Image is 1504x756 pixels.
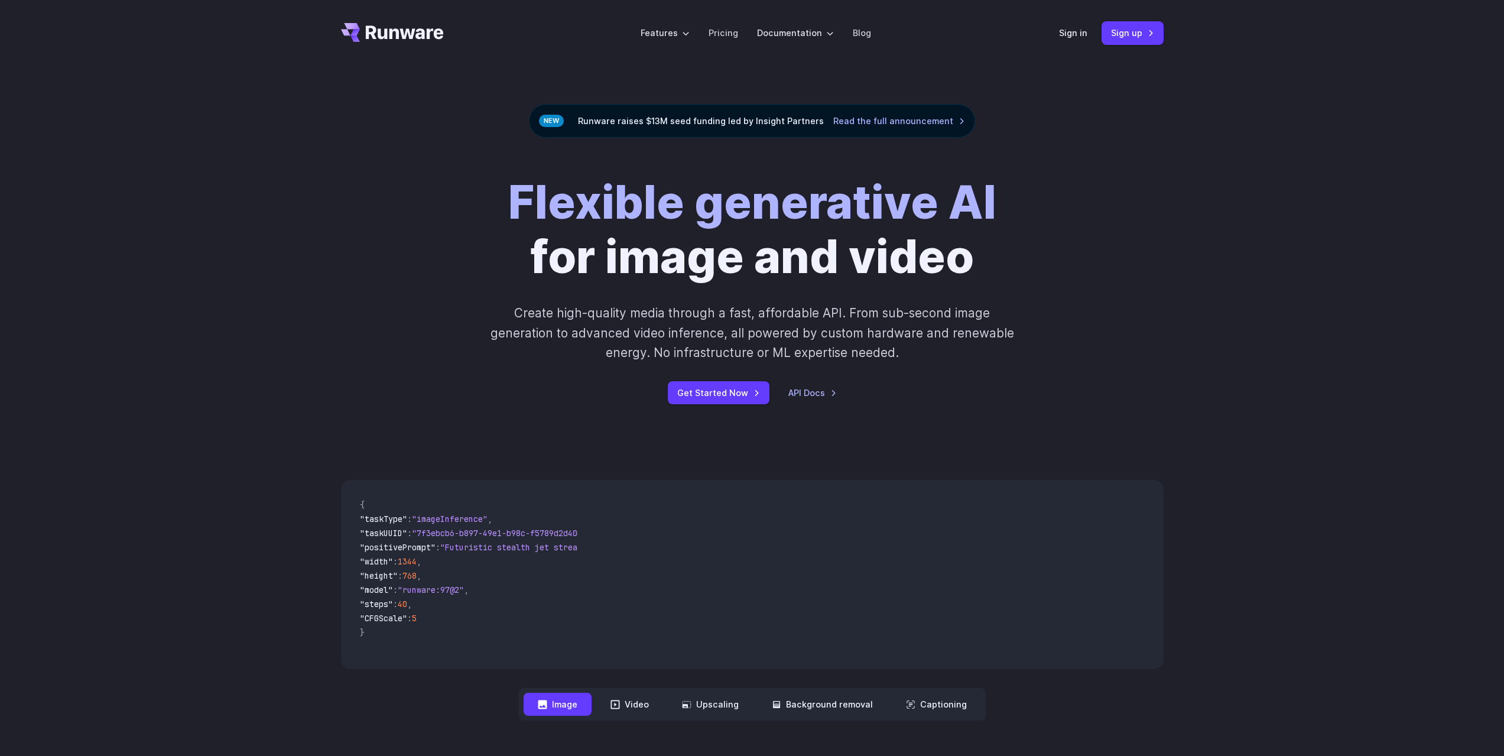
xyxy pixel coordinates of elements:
[464,585,469,595] span: ,
[407,599,412,609] span: ,
[417,556,421,567] span: ,
[360,613,407,624] span: "CFGScale"
[360,627,365,638] span: }
[393,585,398,595] span: :
[360,514,407,524] span: "taskType"
[641,26,690,40] label: Features
[407,528,412,538] span: :
[1102,21,1164,44] a: Sign up
[1059,26,1087,40] a: Sign in
[360,542,436,553] span: "positivePrompt"
[788,386,837,400] a: API Docs
[360,556,393,567] span: "width"
[393,599,398,609] span: :
[757,26,834,40] label: Documentation
[412,528,592,538] span: "7f3ebcb6-b897-49e1-b98c-f5789d2d40d7"
[407,613,412,624] span: :
[360,570,398,581] span: "height"
[407,514,412,524] span: :
[440,542,870,553] span: "Futuristic stealth jet streaking through a neon-lit cityscape with glowing purple exhaust"
[393,556,398,567] span: :
[360,599,393,609] span: "steps"
[398,570,402,581] span: :
[412,613,417,624] span: 5
[853,26,871,40] a: Blog
[833,114,965,128] a: Read the full announcement
[668,381,769,404] a: Get Started Now
[398,599,407,609] span: 40
[360,499,365,510] span: {
[436,542,440,553] span: :
[489,303,1015,362] p: Create high-quality media through a fast, affordable API. From sub-second image generation to adv...
[668,693,753,716] button: Upscaling
[892,693,981,716] button: Captioning
[529,104,975,138] div: Runware raises $13M seed funding led by Insight Partners
[508,175,996,230] strong: Flexible generative AI
[524,693,592,716] button: Image
[398,585,464,595] span: "runware:97@2"
[488,514,492,524] span: ,
[360,585,393,595] span: "model"
[402,570,417,581] span: 768
[341,23,444,42] a: Go to /
[360,528,407,538] span: "taskUUID"
[417,570,421,581] span: ,
[758,693,887,716] button: Background removal
[398,556,417,567] span: 1344
[412,514,488,524] span: "imageInference"
[508,176,996,284] h1: for image and video
[709,26,738,40] a: Pricing
[596,693,663,716] button: Video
